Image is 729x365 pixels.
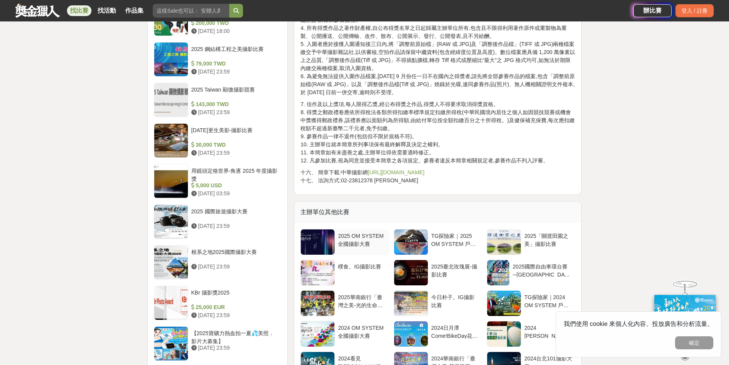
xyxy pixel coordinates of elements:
[191,190,279,198] div: [DATE] 03:59
[191,27,279,35] div: [DATE] 18:00
[191,108,279,116] div: [DATE] 23:59
[394,229,482,255] a: TG探險家｜2025 OM SYSTEM 戶外攝影比賽
[564,321,713,327] span: 我們使用 cookie 來個人化內容、投放廣告和分析流量。
[191,329,279,344] div: 【2025寶礦力熱血拍一夏💦美照．影片大募集】
[338,324,386,339] div: 2024 OM SYSTEM全國攝影大賽
[191,68,279,76] div: [DATE] 23:59
[191,141,279,149] div: 30,000 TWD
[191,86,279,100] div: 2025 Taiwan 顯微攝影競賽
[191,149,279,157] div: [DATE] 23:59
[431,324,479,339] div: 2024日月潭Come!BikeDay花火音樂嘉年華攝影比賽
[487,229,575,255] a: 2025「關渡田園之美」攝影比賽
[338,263,386,277] div: 樸食。IG攝影比賽
[191,311,279,319] div: [DATE] 23:59
[513,263,572,277] div: 2025國際自由車環台賽─[GEOGRAPHIC_DATA]攝影比賽
[300,260,389,286] a: 樸食。IG攝影比賽
[300,100,575,165] p: 7. 佳作及以上獎項,每人限得乙獎,經公布得獎之作品,得獎人不得要求取消得獎資格。 8. 得獎之郵政禮卷應依所得稅法各類所得扣繳率標準規定扣繳所得稅(中華民國境內居住之個人如因競技競賽或機會中獎...
[191,45,279,60] div: 2025 鋼結構工程之美攝影比賽
[154,83,282,117] a: 2025 Taiwan 顯微攝影競賽 143,000 TWD [DATE] 23:59
[524,324,572,339] div: 2024 [PERSON_NAME]「拾光印象」攝影比賽
[191,100,279,108] div: 143,000 TWD
[524,293,572,308] div: TG探險家｜2024 OM SYSTEM 戶外攝影比賽
[191,60,279,68] div: 79,000 TWD
[191,126,279,141] div: [DATE]更生美影-攝影比賽
[431,293,479,308] div: 今日朴子。IG攝影比賽
[487,290,575,316] a: TG探險家｜2024 OM SYSTEM 戶外攝影比賽
[154,42,282,77] a: 2025 鋼結構工程之美攝影比賽 79,000 TWD [DATE] 23:59
[394,321,482,347] a: 2024日月潭Come!BikeDay花火音樂嘉年華攝影比賽
[394,290,482,316] a: 今日朴子。IG攝影比賽
[191,208,279,222] div: 2025 國際旅遊攝影大賽
[153,4,229,18] input: 這樣Sale也可以： 安聯人壽創意銷售法募集
[300,321,389,347] a: 2024 OM SYSTEM全國攝影大賽
[154,326,282,361] a: 【2025寶礦力熱血拍一夏💦美照．影片大募集】 [DATE] 23:59
[154,164,282,198] a: 用鏡頭定格世界-角逐 2025 年度攝影獎 5,000 USD [DATE] 03:59
[487,321,575,347] a: 2024 [PERSON_NAME]「拾光印象」攝影比賽
[431,232,479,247] div: TG探險家｜2025 OM SYSTEM 戶外攝影比賽
[633,4,672,17] a: 辦比賽
[675,336,713,349] button: 確定
[431,263,479,277] div: 2025臺北玫瑰展-攝影比賽
[368,169,424,175] a: [URL][DOMAIN_NAME]
[675,4,714,17] div: 登入 / 註冊
[654,295,716,346] img: ff197300-f8ee-455f-a0ae-06a3645bc375.jpg
[191,248,279,263] div: 根系之地2025國際攝影大賽
[487,260,575,286] a: 2025國際自由車環台賽─[GEOGRAPHIC_DATA]攝影比賽
[191,222,279,230] div: [DATE] 23:59
[191,303,279,311] div: 25,000 EUR
[338,293,386,308] div: 2025華南銀行「臺灣之美-光的生命力」全國攝影大賽
[300,290,389,316] a: 2025華南銀行「臺灣之美-光的生命力」全國攝影大賽
[122,5,147,16] a: 作品集
[191,289,279,303] div: KBr 攝影獎2025
[154,286,282,320] a: KBr 攝影獎2025 25,000 EUR [DATE] 23:59
[394,260,482,286] a: 2025臺北玫瑰展-攝影比賽
[154,123,282,158] a: [DATE]更生美影-攝影比賽 30,000 TWD [DATE] 23:59
[191,167,279,182] div: 用鏡頭定格世界-角逐 2025 年度攝影獎
[67,5,91,16] a: 找比賽
[191,19,279,27] div: 200,000 TWD
[191,344,279,352] div: [DATE] 23:59
[191,263,279,271] div: [DATE] 23:59
[95,5,119,16] a: 找活動
[154,245,282,280] a: 根系之地2025國際攝影大賽 [DATE] 23:59
[300,229,389,255] a: 2025 OM SYSTEM全國攝影大賽
[294,201,581,223] div: 主辦單位其他比賽
[191,182,279,190] div: 5,000 USD
[338,232,386,247] div: 2025 OM SYSTEM全國攝影大賽
[300,169,575,185] p: 十六、 簡章下載:中華攝影網 十七、 洽詢方式:02-23812378 [PERSON_NAME]
[154,205,282,239] a: 2025 國際旅遊攝影大賽 [DATE] 23:59
[524,232,572,247] div: 2025「關渡田園之美」攝影比賽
